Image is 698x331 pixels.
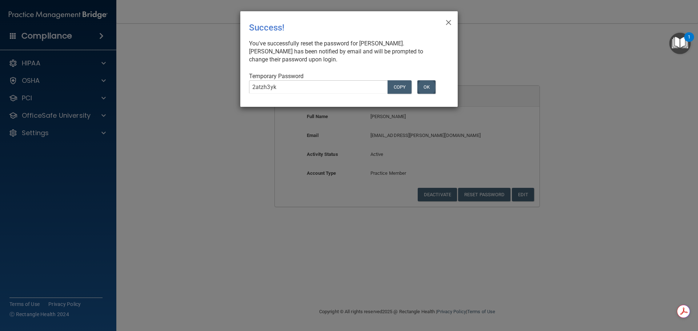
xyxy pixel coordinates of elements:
[249,17,419,38] div: Success!
[417,80,436,94] button: OK
[249,73,304,80] span: Temporary Password
[688,37,690,47] div: 1
[388,80,412,94] button: COPY
[669,33,691,54] button: Open Resource Center, 1 new notification
[249,40,443,64] div: You've successfully reset the password for [PERSON_NAME]. [PERSON_NAME] has been notified by emai...
[445,14,452,29] span: ×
